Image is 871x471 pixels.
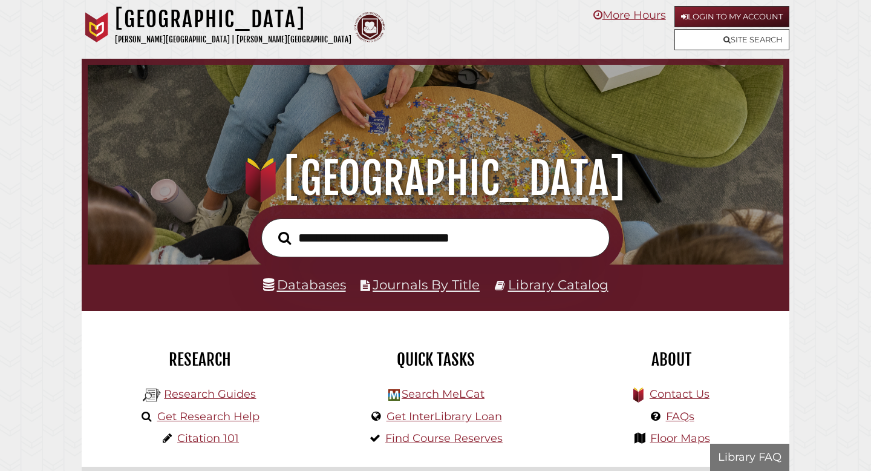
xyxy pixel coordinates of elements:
[508,277,608,292] a: Library Catalog
[115,33,351,47] p: [PERSON_NAME][GEOGRAPHIC_DATA] | [PERSON_NAME][GEOGRAPHIC_DATA]
[650,432,710,445] a: Floor Maps
[674,29,789,50] a: Site Search
[354,12,385,42] img: Calvin Theological Seminary
[650,387,710,401] a: Contact Us
[143,386,161,404] img: Hekman Library Logo
[388,389,400,401] img: Hekman Library Logo
[278,231,291,245] i: Search
[373,277,480,292] a: Journals By Title
[164,387,256,401] a: Research Guides
[91,349,308,370] h2: Research
[563,349,780,370] h2: About
[272,228,297,248] button: Search
[101,152,771,205] h1: [GEOGRAPHIC_DATA]
[385,432,503,445] a: Find Course Reserves
[387,410,502,423] a: Get InterLibrary Loan
[674,6,789,27] a: Login to My Account
[402,387,484,401] a: Search MeLCat
[327,349,544,370] h2: Quick Tasks
[263,277,346,292] a: Databases
[666,410,694,423] a: FAQs
[593,8,666,22] a: More Hours
[157,410,259,423] a: Get Research Help
[115,6,351,33] h1: [GEOGRAPHIC_DATA]
[177,432,239,445] a: Citation 101
[82,12,112,42] img: Calvin University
